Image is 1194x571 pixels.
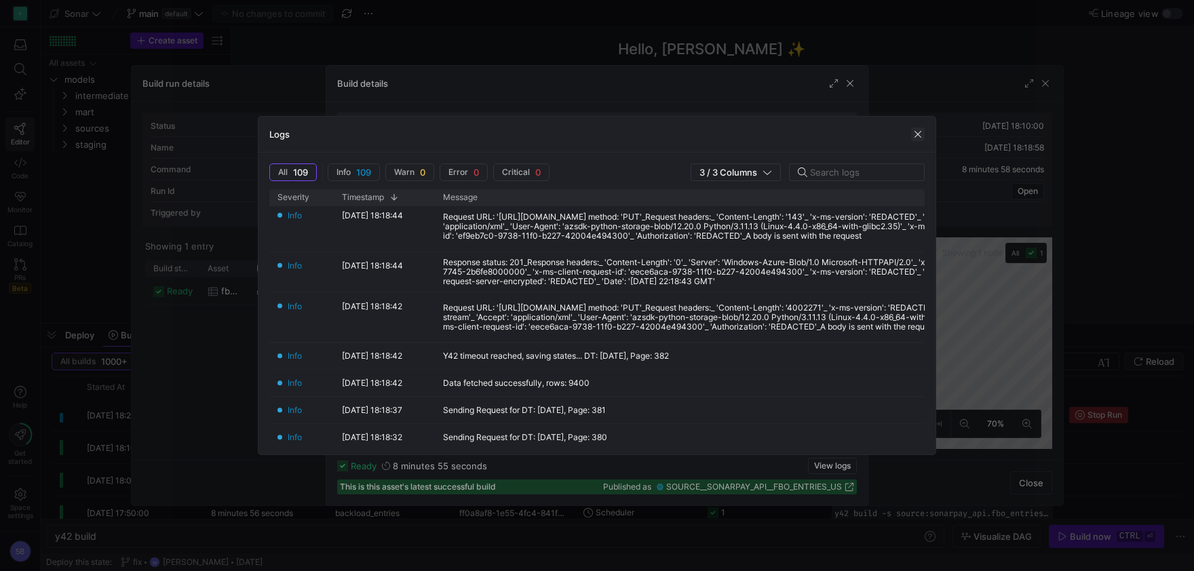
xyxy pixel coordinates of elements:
span: Info [288,349,302,363]
button: Warn0 [385,163,434,181]
y42-timestamp-cell-renderer: [DATE] 18:18:37 [342,403,402,417]
y42-timestamp-cell-renderer: [DATE] 18:18:42 [342,376,402,390]
input: Search logs [810,167,913,178]
button: All109 [269,163,317,181]
span: Info [288,208,302,222]
span: Critical [502,168,530,177]
span: 109 [293,167,308,178]
y42-timestamp-cell-renderer: [DATE] 18:18:44 [342,258,403,273]
span: Info [288,403,302,417]
button: Error0 [440,163,488,181]
span: All [278,168,288,177]
span: Error [448,168,468,177]
button: Critical0 [493,163,550,181]
div: Y42 timeout reached, saving states... DT: [DATE], Page: 382 [443,351,669,361]
span: Message [443,193,478,202]
button: Info109 [328,163,380,181]
span: 0 [420,167,425,178]
span: Info [288,376,302,390]
span: Timestamp [342,193,384,202]
div: Request URL: '[URL][DOMAIN_NAME] method: 'PUT'_Request headers:_ 'Content-Length': '4002271'_ 'x-... [443,303,1096,332]
span: Warn [394,168,415,177]
span: Info [288,258,302,273]
div: Request URL: '[URL][DOMAIN_NAME] method: 'PUT'_Request headers:_ 'Content-Length': '143'_ 'x-ms-v... [443,212,1096,241]
span: Info [336,168,351,177]
y42-timestamp-cell-renderer: [DATE] 18:18:42 [342,299,402,313]
button: 3 / 3 Columns [691,163,781,181]
div: Response status: 201_Response headers:_ 'Content-Length': '0'_ 'Server': 'Windows-Azure-Blob/1.0 ... [443,258,1096,286]
div: Sending Request for DT: [DATE], Page: 381 [443,406,606,415]
span: Info [288,299,302,313]
div: Data fetched successfully, rows: 9400 [443,378,590,388]
y42-timestamp-cell-renderer: [DATE] 18:18:42 [342,349,402,363]
span: 0 [474,167,479,178]
y42-timestamp-cell-renderer: [DATE] 18:18:44 [342,208,403,222]
span: Info [288,430,302,444]
y42-timestamp-cell-renderer: [DATE] 18:18:32 [342,430,402,444]
span: 3 / 3 Columns [699,167,763,178]
span: 109 [356,167,371,178]
span: 0 [535,167,541,178]
span: Severity [277,193,309,202]
h3: Logs [269,129,290,140]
